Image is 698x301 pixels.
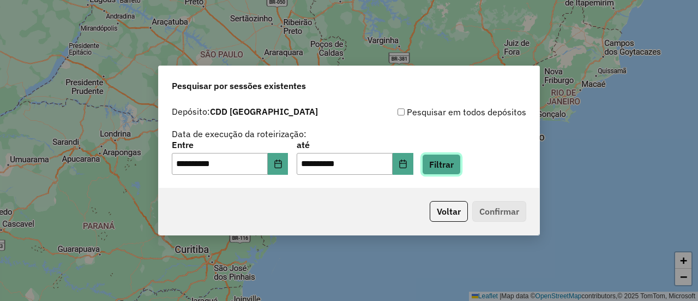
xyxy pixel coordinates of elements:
[349,105,526,119] div: Pesquisar em todos depósitos
[210,106,318,117] strong: CDD [GEOGRAPHIC_DATA]
[172,79,306,92] span: Pesquisar por sessões existentes
[172,105,318,118] label: Depósito:
[393,153,413,175] button: Choose Date
[297,138,413,151] label: até
[422,154,461,175] button: Filtrar
[268,153,288,175] button: Choose Date
[172,127,306,140] label: Data de execução da roteirização:
[172,138,288,151] label: Entre
[430,201,468,222] button: Voltar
